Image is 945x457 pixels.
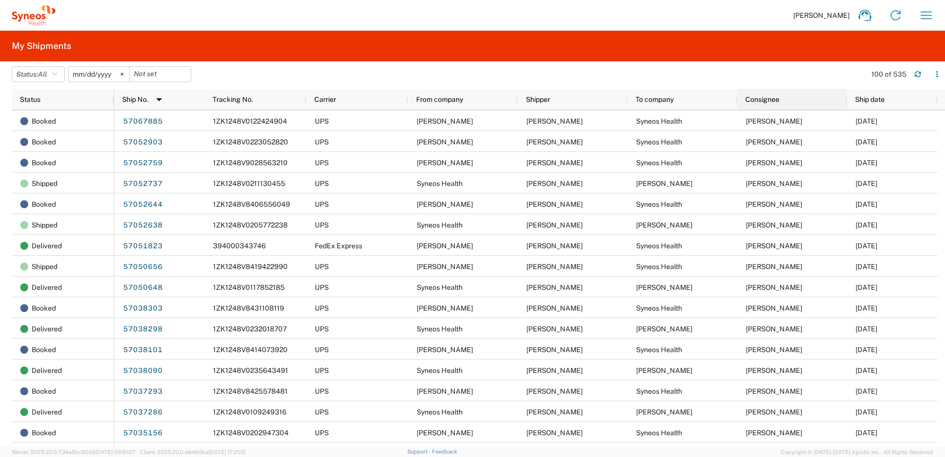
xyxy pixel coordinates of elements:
[526,346,583,354] span: Surekha Thudimilla
[12,40,71,52] h2: My Shipments
[315,387,329,395] span: UPS
[315,221,329,229] span: UPS
[123,384,163,400] a: 57037293
[315,117,329,125] span: UPS
[856,117,877,125] span: 10/08/2025
[213,180,285,187] span: 1ZK1248V0211130455
[32,256,57,277] span: Shipped
[32,381,56,402] span: Booked
[123,176,163,192] a: 57052737
[209,449,246,455] span: [DATE] 17:21:12
[315,283,329,291] span: UPS
[213,366,288,374] span: 1ZK1248V0235643491
[12,66,65,82] button: Status:All
[636,325,692,333] span: Tiffany Waller
[746,138,802,146] span: Chris Carpenter
[32,360,62,381] span: Delivered
[856,159,877,167] span: 10/07/2025
[856,346,877,354] span: 10/06/2025
[315,242,362,250] span: FedEx Express
[417,325,463,333] span: Syneos Health
[213,283,285,291] span: 1ZK1248V0117852185
[417,159,473,167] span: Emily Deni
[32,319,62,339] span: Delivered
[746,242,802,250] span: Chris Carpenter
[746,263,802,271] span: Chris Carpenter
[636,221,692,229] span: John Bellochio
[636,138,682,146] span: Syneos Health
[315,325,329,333] span: UPS
[315,366,329,374] span: UPS
[746,283,802,291] span: Steve Kraus
[123,238,163,254] a: 57051823
[122,95,148,103] span: Ship No.
[746,387,802,395] span: Chris Carpenter
[315,138,329,146] span: UPS
[856,387,877,395] span: 10/06/2025
[315,263,329,271] span: UPS
[746,117,802,125] span: Chris Carpenter
[123,135,163,150] a: 57052903
[213,159,288,167] span: 1ZK1248V9028563210
[315,346,329,354] span: UPS
[32,339,56,360] span: Booked
[32,173,57,194] span: Shipped
[314,95,336,103] span: Carrier
[636,283,692,291] span: Steve Kraus
[636,200,682,208] span: Syneos Health
[417,180,463,187] span: Syneos Health
[856,263,877,271] span: 10/07/2025
[636,242,682,250] span: Syneos Health
[856,304,877,312] span: 10/06/2025
[636,117,682,125] span: Syneos Health
[636,180,692,187] span: Emily Deni
[526,325,583,333] span: Chris Carpenter
[417,242,473,250] span: Trudy Stevens
[746,408,802,416] span: Steven Crenshaw
[123,342,163,358] a: 57038101
[140,449,246,455] span: Client: 2025.20.0-e640dba
[130,67,191,82] input: Not set
[213,387,288,395] span: 1ZK1248V8425578481
[417,283,463,291] span: Syneos Health
[856,366,877,374] span: 10/06/2025
[417,387,473,395] span: Steven Crenshaw
[315,200,329,208] span: UPS
[213,346,288,354] span: 1ZK1248V8414073920
[417,117,473,125] span: Mindy Hammond
[213,242,266,250] span: 394000343746
[32,152,56,173] span: Booked
[123,155,163,171] a: 57052759
[526,387,583,395] span: Steven Crenshaw
[213,200,290,208] span: 1ZK1248V8406556049
[526,429,583,437] span: Marguery Cina
[123,114,163,130] a: 57067885
[526,200,583,208] span: John Bellochio
[32,298,56,319] span: Booked
[151,91,167,107] img: arrow-dropdown.svg
[32,111,56,132] span: Booked
[315,304,329,312] span: UPS
[856,283,877,291] span: 10/07/2025
[213,408,287,416] span: 1ZK1248V0109249316
[123,259,163,275] a: 57050656
[793,11,850,20] span: [PERSON_NAME]
[315,159,329,167] span: UPS
[32,277,62,298] span: Delivered
[416,95,463,103] span: From company
[407,449,432,455] a: Support
[856,242,877,250] span: 10/07/2025
[213,304,284,312] span: 1ZK1248V8431108119
[32,402,62,422] span: Delivered
[526,263,583,271] span: Steve Kraus
[526,221,583,229] span: Chris Carpenter
[32,422,56,443] span: Booked
[213,429,289,437] span: 1ZK1248V0202947304
[526,304,583,312] span: Tiffany Waller
[123,425,163,441] a: 57035156
[315,429,329,437] span: UPS
[636,159,682,167] span: Syneos Health
[38,70,47,78] span: All
[32,132,56,152] span: Booked
[417,429,473,437] span: Marguery Cina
